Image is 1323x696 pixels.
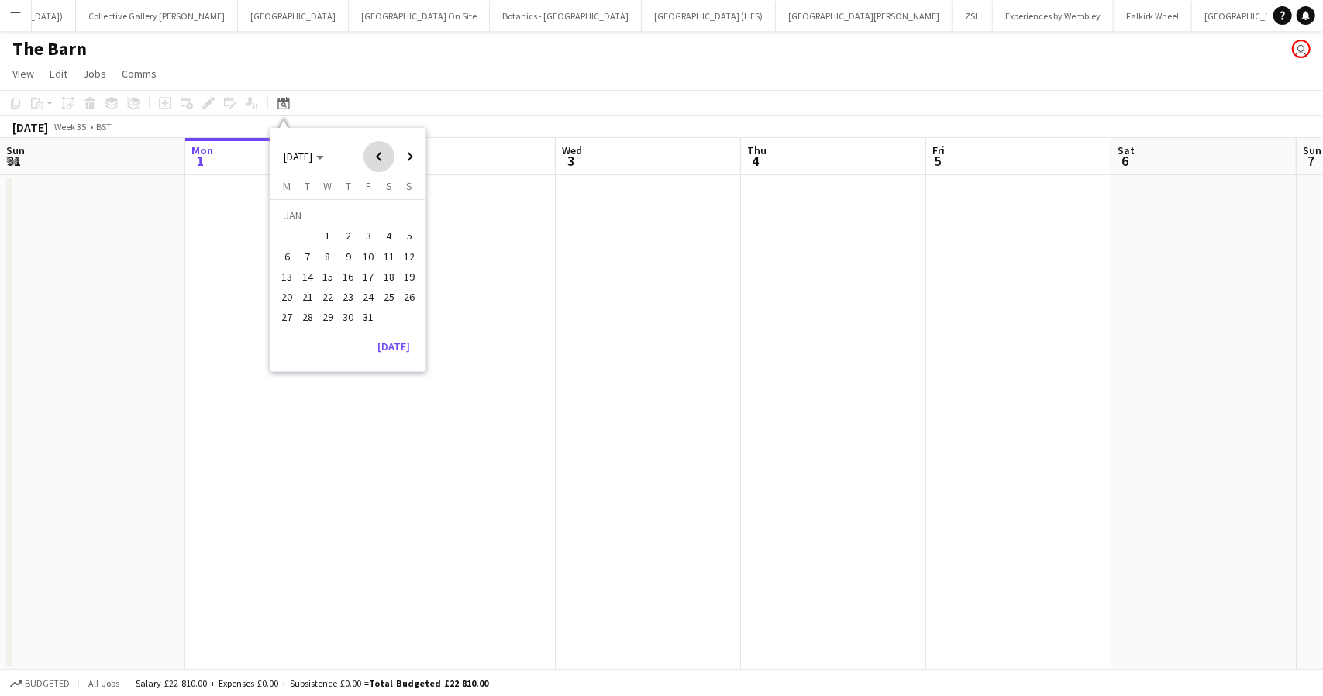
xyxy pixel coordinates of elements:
[283,179,291,193] span: M
[358,307,378,327] button: 31-01-2025
[191,143,213,157] span: Mon
[277,205,419,226] td: JAN
[338,267,358,287] button: 16-01-2025
[358,287,378,307] button: 24-01-2025
[238,1,349,31] button: [GEOGRAPHIC_DATA]
[83,67,106,81] span: Jobs
[642,1,776,31] button: [GEOGRAPHIC_DATA] (HES)
[189,152,213,170] span: 1
[346,179,351,193] span: T
[51,121,90,133] span: Week 35
[319,308,337,327] span: 29
[338,307,358,327] button: 30-01-2025
[12,67,34,81] span: View
[560,152,582,170] span: 3
[379,226,399,246] button: 04-01-2025
[298,247,317,266] span: 7
[318,246,338,267] button: 08-01-2025
[85,677,122,689] span: All jobs
[298,287,318,307] button: 21-01-2025
[8,675,72,692] button: Budgeted
[298,246,318,267] button: 07-01-2025
[319,267,337,286] span: 15
[360,308,378,327] span: 31
[1192,1,1303,31] button: [GEOGRAPHIC_DATA]
[993,1,1114,31] button: Experiences by Wembley
[305,179,310,193] span: T
[360,227,378,246] span: 3
[122,67,157,81] span: Comms
[1118,143,1135,157] span: Sat
[371,334,416,359] button: [DATE]
[380,227,398,246] span: 4
[277,287,297,307] button: 20-01-2025
[932,143,945,157] span: Fri
[399,267,419,287] button: 19-01-2025
[930,152,945,170] span: 5
[338,287,358,307] button: 23-01-2025
[366,179,371,193] span: F
[406,179,412,193] span: S
[6,143,25,157] span: Sun
[4,152,25,170] span: 31
[278,288,297,306] span: 20
[400,267,419,286] span: 19
[12,37,87,60] h1: The Barn
[298,288,317,306] span: 21
[278,308,297,327] span: 27
[399,287,419,307] button: 26-01-2025
[360,247,378,266] span: 10
[319,247,337,266] span: 8
[490,1,642,31] button: Botanics - [GEOGRAPHIC_DATA]
[318,226,338,246] button: 01-01-2025
[277,307,297,327] button: 27-01-2025
[339,227,357,246] span: 2
[379,246,399,267] button: 11-01-2025
[369,677,488,689] span: Total Budgeted £22 810.00
[386,179,392,193] span: S
[6,64,40,84] a: View
[379,287,399,307] button: 25-01-2025
[747,143,767,157] span: Thu
[360,267,378,286] span: 17
[96,121,112,133] div: BST
[339,308,357,327] span: 30
[399,246,419,267] button: 12-01-2025
[400,227,419,246] span: 5
[380,288,398,306] span: 25
[776,1,953,31] button: [GEOGRAPHIC_DATA][PERSON_NAME]
[745,152,767,170] span: 4
[277,143,330,171] button: Choose month and year
[394,141,425,172] button: Next month
[43,64,74,84] a: Edit
[76,1,238,31] button: Collective Gallery [PERSON_NAME]
[298,308,317,327] span: 28
[278,247,297,266] span: 6
[136,677,488,689] div: Salary £22 810.00 + Expenses £0.00 + Subsistence £0.00 =
[360,288,378,306] span: 24
[278,267,297,286] span: 13
[339,247,357,266] span: 9
[358,226,378,246] button: 03-01-2025
[115,64,163,84] a: Comms
[380,247,398,266] span: 11
[562,143,582,157] span: Wed
[319,288,337,306] span: 22
[358,246,378,267] button: 10-01-2025
[380,267,398,286] span: 18
[318,287,338,307] button: 22-01-2025
[1303,143,1321,157] span: Sun
[379,267,399,287] button: 18-01-2025
[1114,1,1192,31] button: Falkirk Wheel
[339,267,357,286] span: 16
[298,267,318,287] button: 14-01-2025
[318,267,338,287] button: 15-01-2025
[277,267,297,287] button: 13-01-2025
[400,288,419,306] span: 26
[25,678,70,689] span: Budgeted
[277,246,297,267] button: 06-01-2025
[318,307,338,327] button: 29-01-2025
[338,246,358,267] button: 09-01-2025
[339,288,357,306] span: 23
[298,267,317,286] span: 14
